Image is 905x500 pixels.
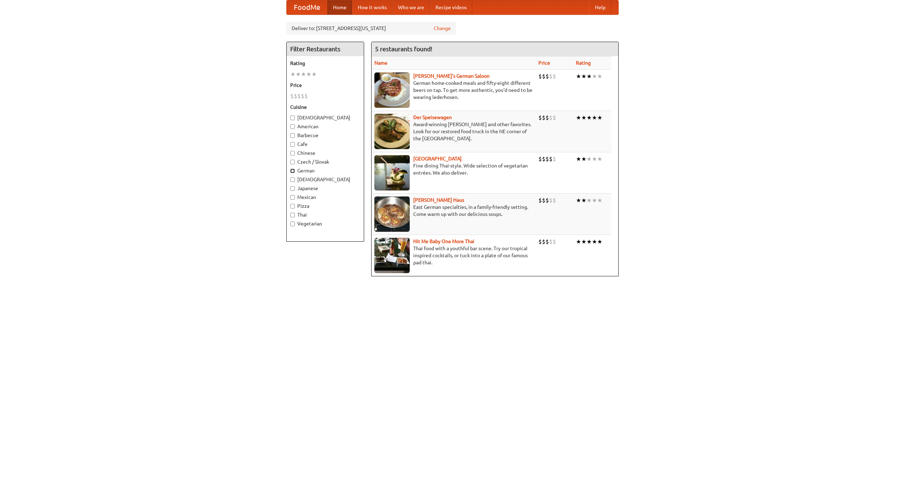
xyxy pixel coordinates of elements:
input: German [290,169,295,173]
img: satay.jpg [374,155,410,190]
li: $ [549,155,553,163]
li: ★ [296,70,301,78]
img: speisewagen.jpg [374,114,410,149]
input: Chinese [290,151,295,155]
li: ★ [592,72,597,80]
li: ★ [576,196,581,204]
li: $ [542,72,545,80]
b: [PERSON_NAME]'s German Saloon [413,73,490,79]
p: German home-cooked meals and fifty-eight different beers on tap. To get more authentic, you'd nee... [374,80,533,101]
label: Czech / Slovak [290,158,360,165]
li: $ [549,114,553,122]
img: esthers.jpg [374,72,410,108]
label: Chinese [290,149,360,157]
label: Vegetarian [290,220,360,227]
a: Recipe videos [430,0,472,14]
h5: Cuisine [290,104,360,111]
input: Czech / Slovak [290,160,295,164]
li: ★ [581,72,586,80]
li: $ [545,72,549,80]
a: How it works [352,0,392,14]
label: Japanese [290,185,360,192]
input: Cafe [290,142,295,147]
div: Deliver to: [STREET_ADDRESS][US_STATE] [286,22,456,35]
a: FoodMe [287,0,327,14]
input: [DEMOGRAPHIC_DATA] [290,116,295,120]
a: Name [374,60,387,66]
p: East German specialties, in a family-friendly setting. Come warm up with our delicious soups. [374,204,533,218]
li: ★ [581,196,586,204]
li: $ [549,196,553,204]
li: $ [553,155,556,163]
li: ★ [586,72,592,80]
li: $ [542,196,545,204]
li: $ [545,155,549,163]
li: $ [542,114,545,122]
li: ★ [597,114,602,122]
li: $ [553,114,556,122]
label: Pizza [290,202,360,210]
li: ★ [581,114,586,122]
p: Award-winning [PERSON_NAME] and other favorites. Look for our restored food truck in the NE corne... [374,121,533,142]
li: ★ [581,155,586,163]
li: ★ [290,70,296,78]
a: Rating [576,60,591,66]
li: ★ [586,238,592,246]
label: Cafe [290,141,360,148]
li: ★ [576,72,581,80]
li: ★ [581,238,586,246]
input: [DEMOGRAPHIC_DATA] [290,177,295,182]
li: $ [549,72,553,80]
b: Der Speisewagen [413,114,452,120]
a: Hit Me Baby One More Thai [413,239,474,244]
li: $ [545,238,549,246]
li: ★ [597,72,602,80]
label: German [290,167,360,174]
input: Japanese [290,186,295,191]
a: Who we are [392,0,430,14]
li: $ [538,238,542,246]
li: ★ [301,70,306,78]
a: Change [434,25,451,32]
li: ★ [576,155,581,163]
a: Help [589,0,611,14]
p: Fine dining Thai-style. Wide selection of vegetarian entrées. We also deliver. [374,162,533,176]
li: $ [553,72,556,80]
li: ★ [597,238,602,246]
input: Mexican [290,195,295,200]
li: $ [297,92,301,100]
li: $ [545,196,549,204]
label: American [290,123,360,130]
a: Price [538,60,550,66]
input: American [290,124,295,129]
li: $ [294,92,297,100]
li: ★ [576,114,581,122]
h5: Price [290,82,360,89]
input: Barbecue [290,133,295,138]
a: [GEOGRAPHIC_DATA] [413,156,462,161]
label: Thai [290,211,360,218]
li: ★ [597,155,602,163]
li: ★ [592,238,597,246]
li: $ [538,114,542,122]
li: ★ [586,114,592,122]
a: [PERSON_NAME] Haus [413,197,464,203]
li: ★ [306,70,311,78]
h5: Rating [290,60,360,67]
img: babythai.jpg [374,238,410,273]
li: ★ [576,238,581,246]
li: ★ [592,114,597,122]
p: Thai food with a youthful bar scene. Try our tropical inspired cocktails, or tuck into a plate of... [374,245,533,266]
label: Barbecue [290,132,360,139]
h4: Filter Restaurants [287,42,364,56]
li: $ [290,92,294,100]
input: Vegetarian [290,222,295,226]
li: $ [538,155,542,163]
label: [DEMOGRAPHIC_DATA] [290,176,360,183]
li: ★ [592,196,597,204]
input: Thai [290,213,295,217]
li: $ [549,238,553,246]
